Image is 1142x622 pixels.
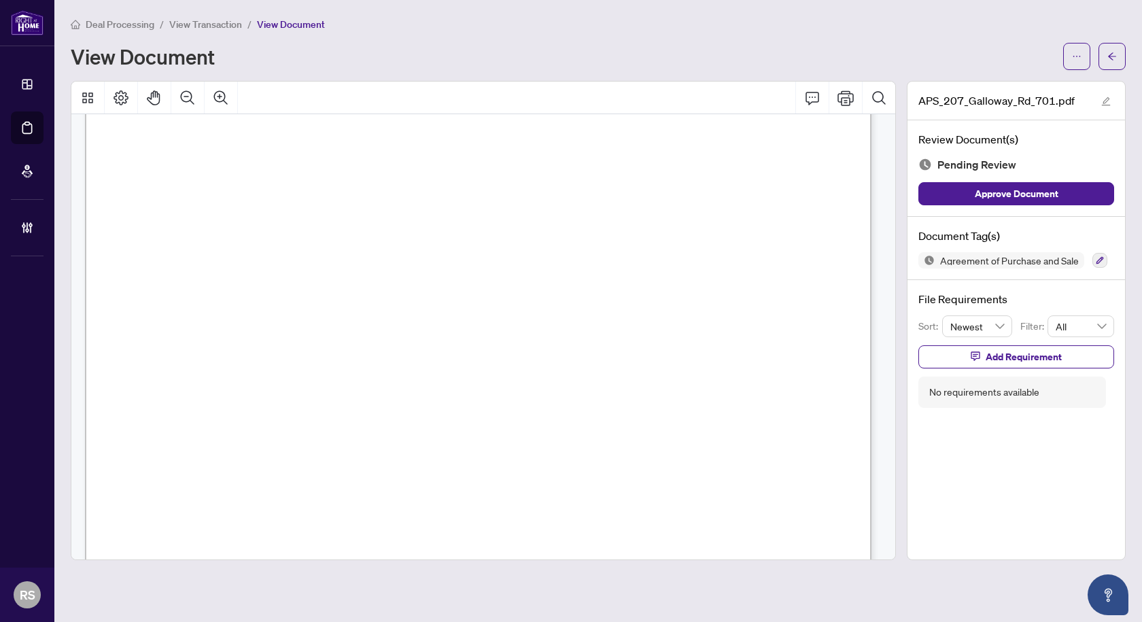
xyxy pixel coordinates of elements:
span: Pending Review [937,156,1016,174]
span: home [71,20,80,29]
li: / [160,16,164,32]
span: View Document [257,18,325,31]
li: / [247,16,252,32]
span: Approve Document [975,183,1058,205]
div: No requirements available [929,385,1039,400]
span: View Transaction [169,18,242,31]
span: Deal Processing [86,18,154,31]
span: APS_207_Galloway_Rd_701.pdf [918,92,1075,109]
span: arrow-left [1107,52,1117,61]
h4: File Requirements [918,291,1114,307]
span: Agreement of Purchase and Sale [935,256,1084,265]
button: Approve Document [918,182,1114,205]
h1: View Document [71,46,215,67]
img: Document Status [918,158,932,171]
button: Add Requirement [918,345,1114,368]
img: Status Icon [918,252,935,269]
span: RS [20,585,35,604]
span: Add Requirement [986,346,1062,368]
span: ellipsis [1072,52,1082,61]
h4: Document Tag(s) [918,228,1114,244]
span: edit [1101,97,1111,106]
span: All [1056,316,1106,336]
span: Newest [950,316,1005,336]
p: Sort: [918,319,942,334]
p: Filter: [1020,319,1048,334]
button: Open asap [1088,574,1128,615]
img: logo [11,10,44,35]
h4: Review Document(s) [918,131,1114,148]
